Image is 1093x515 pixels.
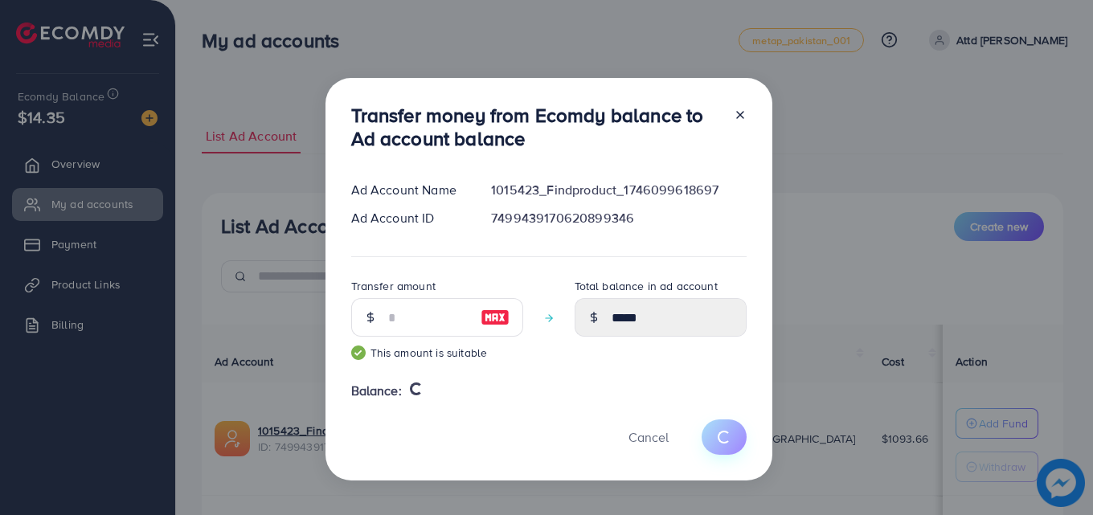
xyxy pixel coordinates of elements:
[478,209,759,227] div: 7499439170620899346
[575,278,718,294] label: Total balance in ad account
[351,345,523,361] small: This amount is suitable
[351,104,721,150] h3: Transfer money from Ecomdy balance to Ad account balance
[481,308,510,327] img: image
[351,278,436,294] label: Transfer amount
[338,181,479,199] div: Ad Account Name
[628,428,669,446] span: Cancel
[351,382,402,400] span: Balance:
[608,419,689,454] button: Cancel
[338,209,479,227] div: Ad Account ID
[478,181,759,199] div: 1015423_Findproduct_1746099618697
[351,345,366,360] img: guide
